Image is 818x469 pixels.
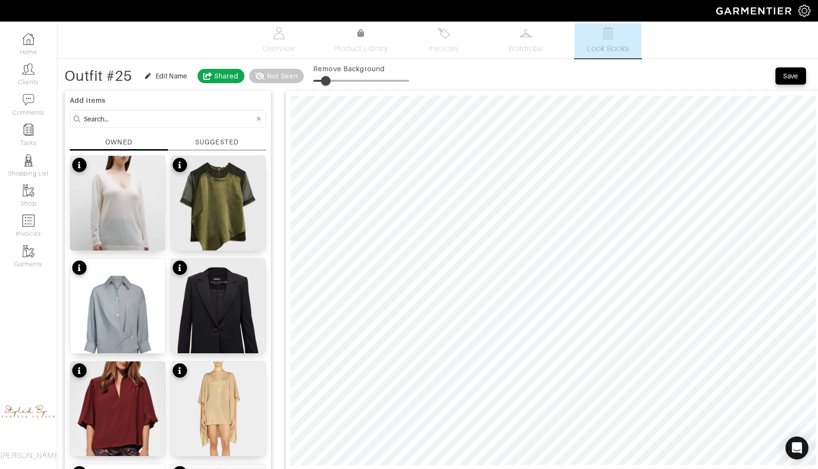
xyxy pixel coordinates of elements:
img: garmentier-logo-header-white-b43fb05a5012e4ada735d5af1a66efaba907eab6374d6393d1fbf88cb4ef424d.png [711,2,798,19]
input: Search... [84,113,254,125]
img: gear-icon-white-bd11855cb880d31180b6d7d6211b90ccbf57a29d726f0c71d8c61bd08dd39cc2.png [798,5,810,17]
div: SUGGESTED [195,137,238,147]
div: Edit Name [155,71,188,81]
div: See product info [173,158,187,175]
div: OWNED [105,137,132,147]
img: details [171,259,265,377]
div: Not Seen [267,71,298,81]
span: Overview [263,43,295,55]
img: details [70,156,165,274]
img: garments-icon-b7da505a4dc4fd61783c78ac3ca0ef83fa9d6f193b1c9dc38574b1d14d53ca28.png [22,245,34,257]
span: Invoices [429,43,458,55]
div: See product info [72,158,87,175]
a: Invoices [410,23,477,58]
img: stylists-icon-eb353228a002819b7ec25b43dbf5f0378dd9e0616d9560372ff212230b889e62.png [22,154,34,166]
div: Open Intercom Messenger [785,436,808,459]
a: Look Books [575,23,641,58]
div: Outfit #25 [65,71,133,81]
div: See product info [72,363,87,380]
a: Wardrobe [492,23,559,58]
img: garments-icon-b7da505a4dc4fd61783c78ac3ca0ef83fa9d6f193b1c9dc38574b1d14d53ca28.png [22,185,34,196]
div: Add items [70,96,266,105]
div: Remove Background [313,64,409,74]
button: Save [775,67,806,85]
img: clients-icon-6bae9207a08558b7cb47a8932f037763ab4055f8c8b6bfacd5dc20c3e0201464.png [22,63,34,75]
span: Wardrobe [508,43,543,55]
button: Edit Name [140,70,193,82]
div: See product info [173,261,187,277]
div: Save [783,71,798,81]
span: Look Books [587,43,630,55]
img: dashboard-icon-dbcd8f5a0b271acd01030246c82b418ddd0df26cd7fceb0bd07c9910d44c42f6.png [22,33,34,45]
img: orders-icon-0abe47150d42831381b5fb84f609e132dff9fe21cb692f30cb5eec754e2cba89.png [22,215,34,227]
img: orders-27d20c2124de7fd6de4e0e44c1d41de31381a507db9b33961299e4e07d508b8c.svg [438,27,450,39]
img: details [70,259,165,385]
span: Product Library [334,43,388,55]
div: See product info [72,261,87,277]
img: basicinfo-40fd8af6dae0f16599ec9e87c0ef1c0a1fdea2edbe929e3d69a839185d80c458.svg [273,27,285,39]
img: details [171,156,265,274]
img: reminder-icon-8004d30b9f0a5d33ae49ab947aed9ed385cf756f9e5892f1edd6e32f2345188e.png [22,124,34,136]
div: See product info [173,363,187,380]
img: comment-icon-a0a6a9ef722e966f86d9cbdc48e553b5cf19dbc54f86b18d962a5391bc8f6eb6.png [22,94,34,106]
div: Shared [214,71,239,81]
img: wardrobe-487a4870c1b7c33e795ec22d11cfc2ed9d08956e64fb3008fe2437562e282088.svg [520,27,532,39]
a: Product Library [328,28,395,55]
a: Overview [245,23,312,58]
img: todo-9ac3debb85659649dc8f770b8b6100bb5dab4b48dedcbae339e5042a72dfd3cc.svg [602,27,614,39]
